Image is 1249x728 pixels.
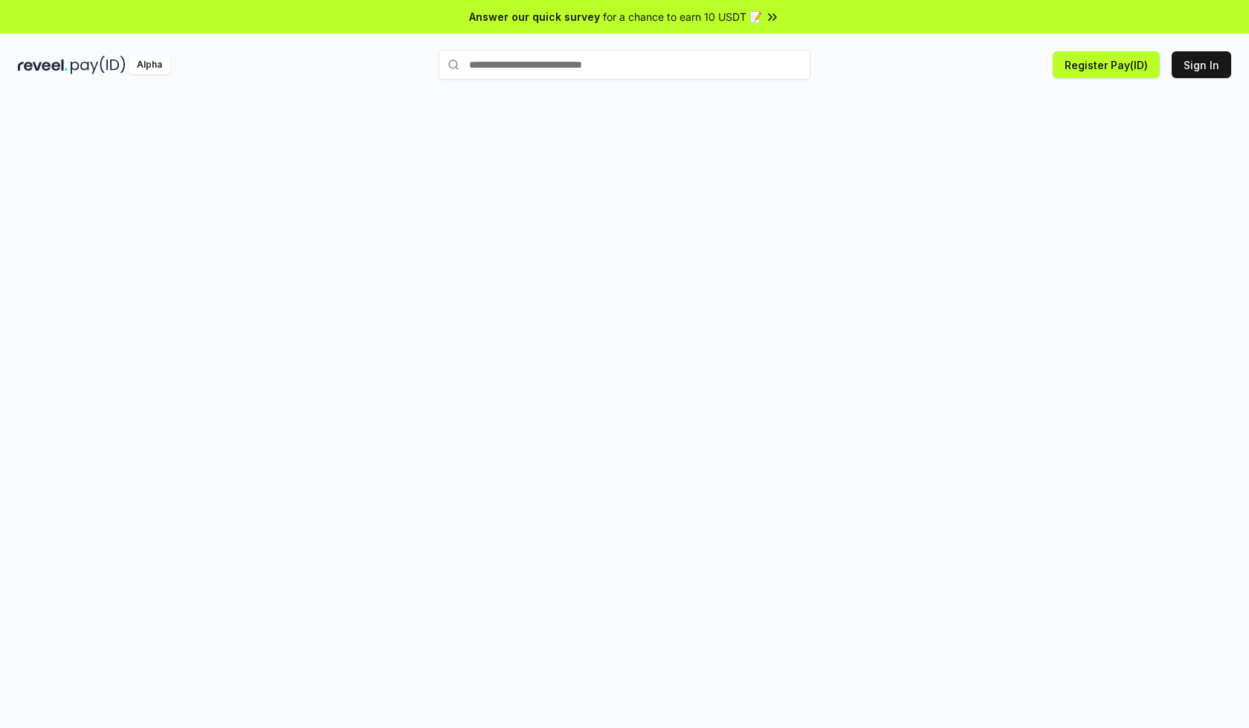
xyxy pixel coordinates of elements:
[18,56,68,74] img: reveel_dark
[1053,51,1160,78] button: Register Pay(ID)
[1172,51,1231,78] button: Sign In
[71,56,126,74] img: pay_id
[469,9,600,25] span: Answer our quick survey
[129,56,170,74] div: Alpha
[603,9,762,25] span: for a chance to earn 10 USDT 📝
